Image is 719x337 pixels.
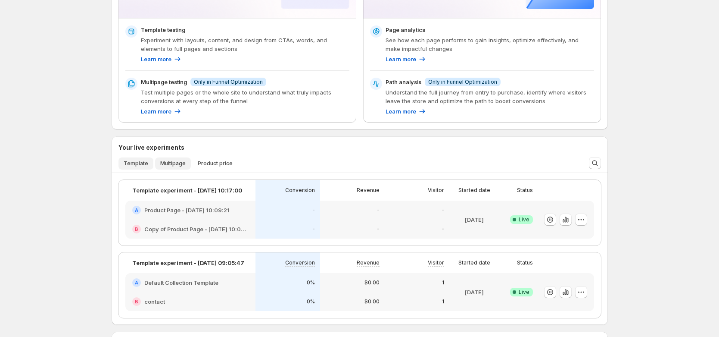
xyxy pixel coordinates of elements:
[386,36,594,53] p: See how each page performs to gain insights, optimize effectively, and make impactful changes
[285,187,315,194] p: Conversion
[386,25,425,34] p: Page analytics
[144,206,230,214] h2: Product Page - [DATE] 10:09:21
[160,160,186,167] span: Multipage
[386,78,421,86] p: Path analysis
[465,215,484,224] p: [DATE]
[357,187,380,194] p: Revenue
[458,259,490,266] p: Started date
[519,216,529,223] span: Live
[442,207,444,214] p: -
[118,143,184,152] h3: Your live experiments
[141,107,171,116] p: Learn more
[141,55,171,63] p: Learn more
[458,187,490,194] p: Started date
[135,227,138,232] h2: B
[141,107,182,116] a: Learn more
[386,107,416,116] p: Learn more
[377,226,380,233] p: -
[285,259,315,266] p: Conversion
[442,279,444,286] p: 1
[428,259,444,266] p: Visitor
[312,226,315,233] p: -
[519,289,529,296] span: Live
[442,298,444,305] p: 1
[428,187,444,194] p: Visitor
[364,298,380,305] p: $0.00
[517,259,533,266] p: Status
[307,279,315,286] p: 0%
[144,278,218,287] h2: Default Collection Template
[386,107,426,116] a: Learn more
[132,258,244,267] p: Template experiment - [DATE] 09:05:47
[307,298,315,305] p: 0%
[144,297,165,306] h2: contact
[517,187,533,194] p: Status
[442,226,444,233] p: -
[312,207,315,214] p: -
[135,280,138,285] h2: A
[135,208,138,213] h2: A
[194,79,263,85] span: Only in Funnel Optimization
[135,299,138,304] h2: B
[386,88,594,105] p: Understand the full journey from entry to purchase, identify where visitors leave the store and o...
[357,259,380,266] p: Revenue
[141,55,182,63] a: Learn more
[124,160,148,167] span: Template
[428,79,497,85] span: Only in Funnel Optimization
[386,55,426,63] a: Learn more
[141,25,185,34] p: Template testing
[465,288,484,296] p: [DATE]
[141,78,187,86] p: Multipage testing
[364,279,380,286] p: $0.00
[386,55,416,63] p: Learn more
[132,186,242,195] p: Template experiment - [DATE] 10:17:00
[141,36,349,53] p: Experiment with layouts, content, and design from CTAs, words, and elements to full pages and sec...
[589,157,601,169] button: Search and filter results
[198,160,233,167] span: Product price
[377,207,380,214] p: -
[141,88,349,105] p: Test multiple pages or the whole site to understand what truly impacts conversions at every step ...
[144,225,249,233] h2: Copy of Product Page - [DATE] 10:09:21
